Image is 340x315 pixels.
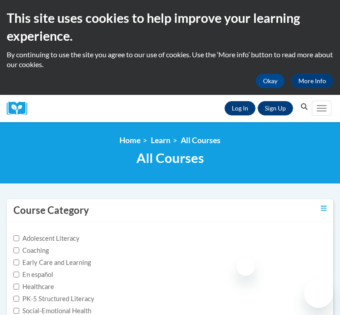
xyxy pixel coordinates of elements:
a: Log In [225,101,255,115]
input: Checkbox for Options [13,308,19,314]
a: More Info [291,74,333,88]
h3: Course Category [13,204,89,217]
a: Home [119,136,140,145]
a: Register [258,101,293,115]
a: All Courses [181,136,221,145]
p: By continuing to use the site you agree to our use of cookies. Use the ‘More info’ button to read... [7,50,333,69]
input: Checkbox for Options [13,235,19,241]
input: Checkbox for Options [13,272,19,277]
input: Checkbox for Options [13,260,19,265]
input: Checkbox for Options [13,284,19,289]
h2: This site uses cookies to help improve your learning experience. [7,9,333,45]
input: Checkbox for Options [13,247,19,253]
label: PK-5 Structured Literacy [13,294,94,304]
iframe: Button to launch messaging window [304,279,333,308]
label: Adolescent Literacy [13,234,80,243]
a: Cox Campus [7,102,34,115]
a: Toggle collapse [321,204,327,213]
span: All Courses [136,150,204,166]
button: Okay [256,74,285,88]
a: Learn [151,136,170,145]
label: Early Care and Learning [13,258,91,268]
button: Search [297,102,311,112]
label: En español [13,270,53,280]
div: Main menu [311,95,333,122]
iframe: Close message [237,258,255,276]
img: Logo brand [7,102,34,115]
input: Checkbox for Options [13,296,19,302]
label: Coaching [13,246,49,255]
label: Healthcare [13,282,54,292]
